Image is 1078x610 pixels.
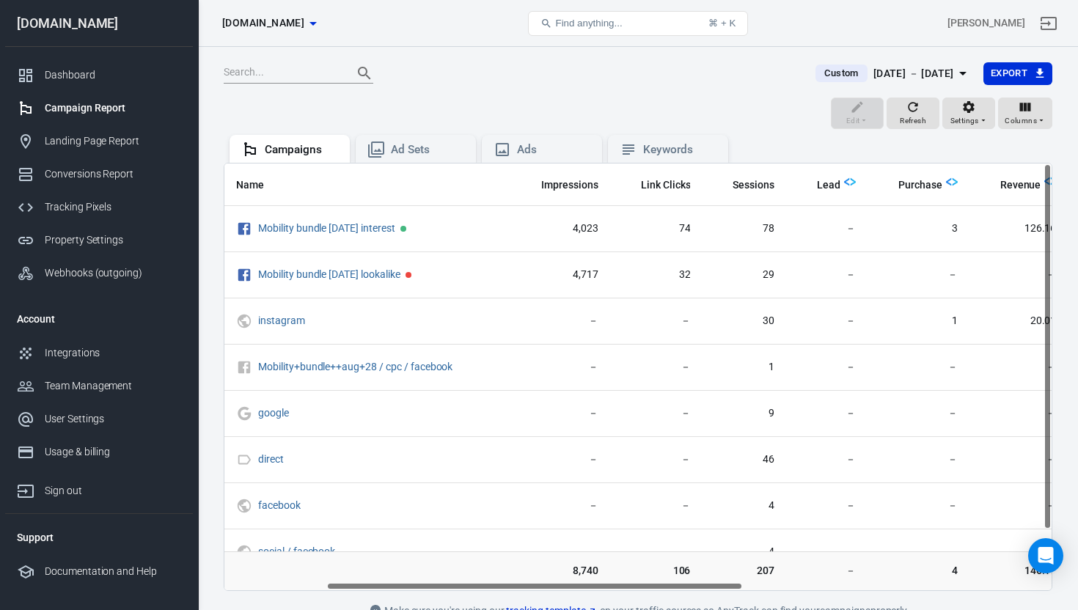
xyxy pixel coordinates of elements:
span: － [798,499,856,513]
button: Custom[DATE] － [DATE] [804,62,983,86]
button: Columns [998,98,1052,130]
svg: UTM & Web Traffic [236,497,252,515]
button: [DOMAIN_NAME] [216,10,322,37]
div: ⌘ + K [708,18,736,29]
span: google [258,408,291,418]
button: Export [983,62,1052,85]
span: － [798,268,856,282]
span: － [522,452,598,467]
span: The number of clicks on links within the ad that led to advertiser-specified destinations [641,176,691,194]
span: 4,023 [522,221,598,236]
span: Columns [1005,114,1037,128]
span: － [622,545,691,559]
span: － [798,564,856,578]
div: Webhooks (outgoing) [45,265,181,281]
a: Mobility+bundle++aug+28 / cpc / facebook [258,361,452,372]
button: Search [347,56,382,91]
span: Name [236,178,264,193]
svg: Facebook Ads [236,266,252,284]
li: Support [5,520,193,555]
div: scrollable content [224,163,1052,590]
span: － [981,268,1057,282]
span: 1 [714,360,774,375]
div: Tracking Pixels [45,199,181,215]
div: Team Management [45,378,181,394]
span: Lead [798,178,840,193]
a: Sign out [5,468,193,507]
span: 4 [714,545,774,559]
span: 32 [622,268,691,282]
span: 207 [714,564,774,578]
div: Property Settings [45,232,181,248]
a: instagram [258,315,305,326]
button: Find anything...⌘ + K [528,11,748,36]
span: 3 [879,221,958,236]
button: Refresh [887,98,939,130]
span: － [981,545,1057,559]
a: Sign out [1031,6,1066,41]
a: Property Settings [5,224,193,257]
input: Search... [224,64,341,83]
span: － [622,360,691,375]
svg: UTM & Web Traffic [236,543,252,561]
span: 4,717 [522,268,598,282]
span: － [879,545,958,559]
svg: UTM & Web Traffic [236,312,252,330]
span: － [879,360,958,375]
span: Sessions [714,178,774,193]
span: 146.17 [981,564,1057,578]
span: － [879,499,958,513]
span: Name [236,178,283,193]
span: 1 [879,314,958,328]
a: Dashboard [5,59,193,92]
svg: Unknown Facebook [236,359,252,376]
div: Integrations [45,345,181,361]
span: Settings [950,114,979,128]
div: Landing Page Report [45,133,181,149]
span: Refresh [900,114,926,128]
div: Campaign Report [45,100,181,116]
span: Revenue [1000,178,1041,193]
span: Mobility bundle aug 28 interest [258,223,397,233]
button: Settings [942,98,995,130]
span: 20.01 [981,314,1057,328]
span: － [798,360,856,375]
a: Mobility bundle [DATE] lookalike [258,268,400,280]
span: 4 [714,499,774,513]
span: 4 [879,564,958,578]
span: － [622,452,691,467]
span: － [522,545,598,559]
span: 8,740 [522,564,598,578]
div: Ads [517,142,590,158]
span: － [522,360,598,375]
span: Purchase [879,178,942,193]
svg: Direct [236,451,252,468]
span: Sessions [733,178,774,193]
span: Purchase [898,178,942,193]
span: facebook [258,500,303,510]
div: Account id: Ghki4vdQ [947,15,1025,31]
a: Team Management [5,370,193,403]
span: The number of times your ads were on screen. [541,176,598,194]
span: － [798,221,856,236]
span: The number of times your ads were on screen. [522,176,598,194]
span: － [981,499,1057,513]
span: － [522,314,598,328]
img: Logo [844,176,856,188]
a: Webhooks (outgoing) [5,257,193,290]
div: Open Intercom Messenger [1028,538,1063,573]
span: social / facebook [258,546,337,556]
span: － [622,406,691,421]
span: Paused [406,272,411,278]
div: Conversions Report [45,166,181,182]
li: Account [5,301,193,337]
img: Logo [1044,175,1056,187]
span: Find anything... [555,18,622,29]
a: Landing Page Report [5,125,193,158]
span: － [981,406,1057,421]
span: direct [258,454,286,464]
span: － [798,452,856,467]
span: Lead [817,178,840,193]
span: 126.16 [981,221,1057,236]
span: － [879,406,958,421]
